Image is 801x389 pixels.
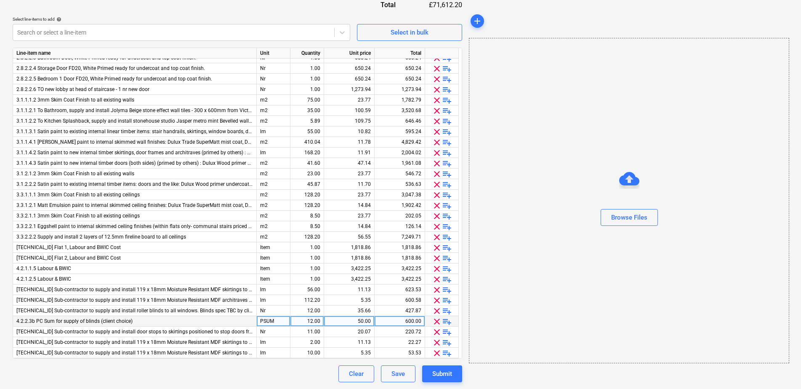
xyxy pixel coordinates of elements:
[432,348,442,358] span: clear
[432,85,442,95] span: clear
[294,221,320,232] div: 8.50
[16,150,603,156] span: 3.1.1.4.2 Satin paint to new internal timber skirtings, door frames and architraves (primed by ot...
[442,222,452,232] span: playlist_add
[378,211,421,221] div: 202.05
[442,180,452,190] span: playlist_add
[432,95,442,105] span: clear
[257,295,290,306] div: lm
[327,95,371,105] div: 23.77
[294,274,320,284] div: 1.00
[378,95,421,105] div: 1,782.79
[257,95,290,105] div: m2
[432,127,442,137] span: clear
[378,116,421,126] div: 646.46
[294,137,320,148] div: 410.04
[294,95,320,105] div: 75.00
[327,348,371,358] div: 5.35
[432,338,442,348] span: clear
[378,63,421,74] div: 650.24
[16,223,717,229] span: 3.3.2.2.1 Eggshell paint to internal skimmed ceiling finishes (within flats only- communal stairs...
[378,253,421,263] div: 1,818.86
[16,86,149,92] span: 2.8.2.2.6 TO new lobby at head of staircase - 1 nr new door
[294,169,320,179] div: 23.00
[294,306,320,316] div: 12.00
[16,297,442,303] span: 4.2.2.2 Sub-contractor to supply and install 119 x 18mm Moisture Resistant MDF architraves too al...
[442,285,452,295] span: playlist_add
[422,365,462,382] button: Submit
[257,74,290,84] div: Nr
[294,158,320,169] div: 41.60
[327,190,371,200] div: 23.77
[16,160,559,166] span: 3.1.1.4.3 Satin paint to new internal timber doors (both sides) (primed by others) : Dulux Wood p...
[357,24,462,41] button: Select in bulk
[432,232,442,242] span: clear
[16,276,71,282] span: 4.2.1.2.5 Labour & BWIC
[16,202,633,208] span: 3.3.1.2.1 Matt Emulsion paint to internal skimmed ceiling finishes: Dulux Trade SuperMatt mist co...
[432,137,442,148] span: clear
[324,48,375,59] div: Unit price
[290,48,324,59] div: Quantity
[327,126,371,137] div: 10.82
[257,48,290,59] div: Unit
[257,190,290,200] div: m2
[442,253,452,263] span: playlist_add
[294,263,320,274] div: 1.00
[257,126,290,137] div: lm
[442,158,452,169] span: playlist_add
[257,253,290,263] div: Item
[16,287,442,292] span: 4.2.2.1 Sub-contractor to supply and install 119 x 18mm Moisture Resistant MDF skirtings to base ...
[16,97,134,103] span: 3.1.1.1.2 3mm Skim Coat Finish to all existing walls
[257,158,290,169] div: m2
[257,284,290,295] div: lm
[349,368,364,379] div: Clear
[294,84,320,95] div: 1.00
[294,105,320,116] div: 35.00
[327,211,371,221] div: 23.77
[257,84,290,95] div: Nr
[378,126,421,137] div: 595.24
[432,74,442,84] span: clear
[327,327,371,337] div: 20.07
[442,338,452,348] span: playlist_add
[327,232,371,242] div: 56.55
[294,116,320,126] div: 5.89
[378,242,421,253] div: 1,818.86
[378,263,421,274] div: 3,422.25
[378,284,421,295] div: 623.53
[432,211,442,221] span: clear
[378,179,421,190] div: 536.63
[391,368,405,379] div: Save
[442,116,452,126] span: playlist_add
[294,190,320,200] div: 128.20
[294,74,320,84] div: 1.00
[257,337,290,348] div: lm
[378,158,421,169] div: 1,961.08
[432,243,442,253] span: clear
[378,105,421,116] div: 3,520.68
[327,263,371,274] div: 3,422.25
[16,244,121,250] span: 4.1.1.1 Flat 1, Labour and BWIC Cost
[16,107,460,113] span: 3.1.1.2.1 To Bathroom, supply and install Jolyma Beige stone effect wall tiles - 300 x 600mm from...
[432,274,442,284] span: clear
[432,295,442,306] span: clear
[327,200,371,211] div: 14.84
[378,74,421,84] div: 650.24
[432,264,442,274] span: clear
[442,64,452,74] span: playlist_add
[378,137,421,148] div: 4,829.42
[16,329,315,335] span: 4.2.2.4 Sub-contractor to supply and install door stops to skirtings positioned to stop doors fro...
[432,368,452,379] div: Submit
[13,48,257,59] div: Line-item name
[378,232,421,242] div: 7,249.71
[257,232,290,242] div: m2
[16,65,205,71] span: 2.8.2.2.4 Storage Door FD20, White Primed ready for undercoat and top coat finish.
[294,200,320,211] div: 128.20
[16,350,442,356] span: 4.2.2.6 Sub-contractor to supply and install 119 x 18mm Moisture Resistant MDF skirtings to base ...
[432,327,442,337] span: clear
[442,85,452,95] span: playlist_add
[432,64,442,74] span: clear
[378,348,421,358] div: 53.53
[442,148,452,158] span: playlist_add
[16,129,669,134] span: 3.1.1.3.1 Satin paint to existing internal linear timber items: stair handrails, skirtings, windo...
[432,180,442,190] span: clear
